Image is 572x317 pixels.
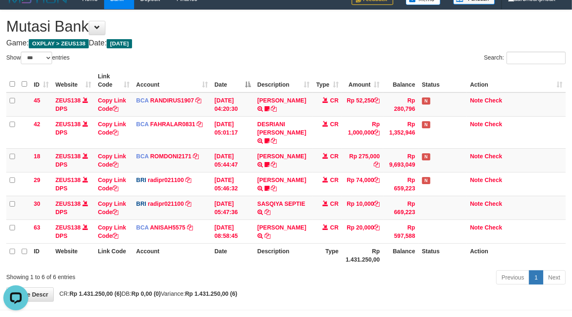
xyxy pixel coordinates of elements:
[257,153,306,160] a: [PERSON_NAME]
[148,200,184,207] a: radipr021100
[383,243,419,267] th: Balance
[34,224,40,231] span: 63
[95,69,133,92] th: Link Code: activate to sort column ascending
[55,177,81,183] a: ZEUS138
[374,177,380,183] a: Copy Rp 74,000 to clipboard
[330,121,338,127] span: CR
[150,121,195,127] a: FAHRALAR0831
[187,224,193,231] a: Copy ANISAH5575 to clipboard
[470,177,483,183] a: Note
[6,18,566,35] h1: Mutasi Bank
[98,224,126,239] a: Copy Link Code
[21,52,52,64] select: Showentries
[342,172,383,196] td: Rp 74,000
[185,177,191,183] a: Copy radipr021100 to clipboard
[197,121,203,127] a: Copy FAHRALAR0831 to clipboard
[34,177,40,183] span: 29
[55,290,237,297] span: CR: DB: Variance:
[150,97,194,104] a: RANDIRUS1907
[98,97,126,112] a: Copy Link Code
[55,200,81,207] a: ZEUS138
[133,69,211,92] th: Account: activate to sort column ascending
[185,290,237,297] strong: Rp 1.431.250,00 (6)
[211,116,254,148] td: [DATE] 05:01:17
[257,121,306,136] a: DESRIANI [PERSON_NAME]
[29,39,89,48] span: OXPLAY > ZEUS138
[55,97,81,104] a: ZEUS138
[374,161,380,168] a: Copy Rp 275,000 to clipboard
[193,153,199,160] a: Copy ROMDONI2171 to clipboard
[107,39,132,48] span: [DATE]
[52,116,95,148] td: DPS
[136,177,146,183] span: BRI
[150,153,192,160] a: ROMDONI2171
[422,121,430,128] span: Has Note
[485,177,502,183] a: Check
[211,243,254,267] th: Date
[422,153,430,160] span: Has Note
[98,200,126,215] a: Copy Link Code
[185,200,191,207] a: Copy radipr021100 to clipboard
[374,224,380,231] a: Copy Rp 20,000 to clipboard
[313,243,342,267] th: Type
[95,243,133,267] th: Link Code
[30,243,52,267] th: ID
[6,52,70,64] label: Show entries
[470,97,483,104] a: Note
[254,69,313,92] th: Description: activate to sort column ascending
[485,97,502,104] a: Check
[271,185,277,192] a: Copy STEVANO FERNAN to clipboard
[467,69,566,92] th: Action: activate to sort column ascending
[485,121,502,127] a: Check
[34,200,40,207] span: 30
[30,69,52,92] th: ID: activate to sort column ascending
[383,196,419,220] td: Rp 669,223
[374,129,380,136] a: Copy Rp 1,000,000 to clipboard
[136,224,149,231] span: BCA
[6,39,566,47] h4: Game: Date:
[342,116,383,148] td: Rp 1,000,000
[419,243,467,267] th: Status
[342,148,383,172] td: Rp 275,000
[484,52,566,64] label: Search:
[150,224,185,231] a: ANISAH5575
[271,161,277,168] a: Copy MUHAMMAD IQB to clipboard
[485,224,502,231] a: Check
[55,153,81,160] a: ZEUS138
[136,97,149,104] span: BCA
[330,153,338,160] span: CR
[254,243,313,267] th: Description
[467,243,566,267] th: Action
[271,137,277,144] a: Copy DESRIANI NATALIS T to clipboard
[422,177,430,184] span: Has Note
[52,243,95,267] th: Website
[496,270,530,285] a: Previous
[98,121,126,136] a: Copy Link Code
[470,224,483,231] a: Note
[136,153,149,160] span: BCA
[34,97,40,104] span: 45
[55,224,81,231] a: ZEUS138
[257,224,306,231] a: [PERSON_NAME]
[3,3,28,28] button: Open LiveChat chat widget
[257,200,305,207] a: SASQIYA SEPTIE
[383,220,419,243] td: Rp 597,588
[470,200,483,207] a: Note
[148,177,184,183] a: radipr021100
[383,148,419,172] td: Rp 9,693,049
[70,290,122,297] strong: Rp 1.431.250,00 (6)
[55,121,81,127] a: ZEUS138
[507,52,566,64] input: Search:
[330,224,338,231] span: CR
[196,97,202,104] a: Copy RANDIRUS1907 to clipboard
[211,220,254,243] td: [DATE] 08:58:45
[485,200,502,207] a: Check
[257,97,306,104] a: [PERSON_NAME]
[342,196,383,220] td: Rp 10,000
[470,153,483,160] a: Note
[265,232,270,239] a: Copy NUR HAYATI to clipboard
[419,69,467,92] th: Status
[271,105,277,112] a: Copy TENNY SETIAWAN to clipboard
[383,172,419,196] td: Rp 659,223
[265,209,270,215] a: Copy SASQIYA SEPTIE to clipboard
